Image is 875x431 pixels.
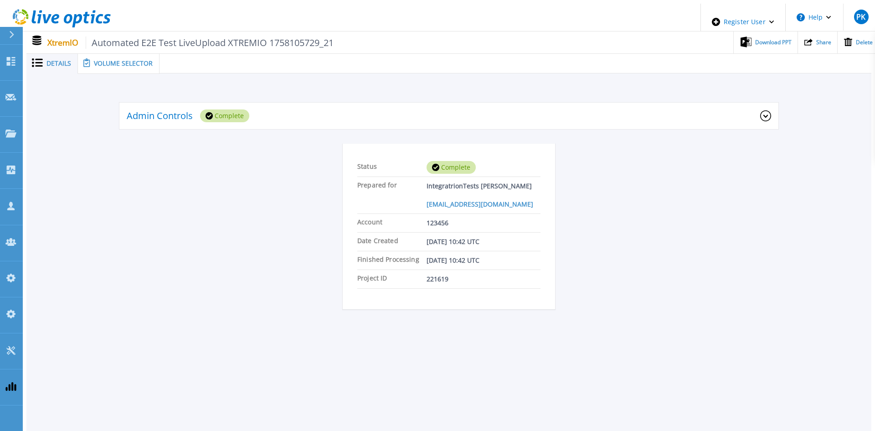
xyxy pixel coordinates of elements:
[786,4,843,31] button: Help
[856,13,865,21] span: PK
[427,195,533,213] a: [EMAIL_ADDRESS][DOMAIN_NAME]
[427,214,448,232] span: 123456
[701,4,785,40] div: Register User
[427,177,532,195] span: IntegratrionTests [PERSON_NAME]
[357,251,427,270] span: Finished Processing
[427,233,479,251] span: [DATE] 10:42 UTC
[200,109,249,122] div: Complete
[86,36,334,49] span: Automated E2E Test LiveUpload XTREMIO 1758105729_21
[357,214,427,232] span: Account
[94,60,153,67] span: Volume Selector
[47,36,334,49] p: XtremIO
[46,60,71,67] span: Details
[427,251,479,270] span: [DATE] 10:42 UTC
[816,40,831,45] span: Share
[127,111,193,120] p: Admin Controls
[357,233,427,251] span: Date Created
[357,270,427,288] span: Project ID
[357,177,427,195] span: Prepared for
[755,40,792,45] span: Download PPT
[427,270,448,288] span: 221619
[856,40,873,45] span: Delete
[427,161,476,174] div: Complete
[357,158,427,177] span: Status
